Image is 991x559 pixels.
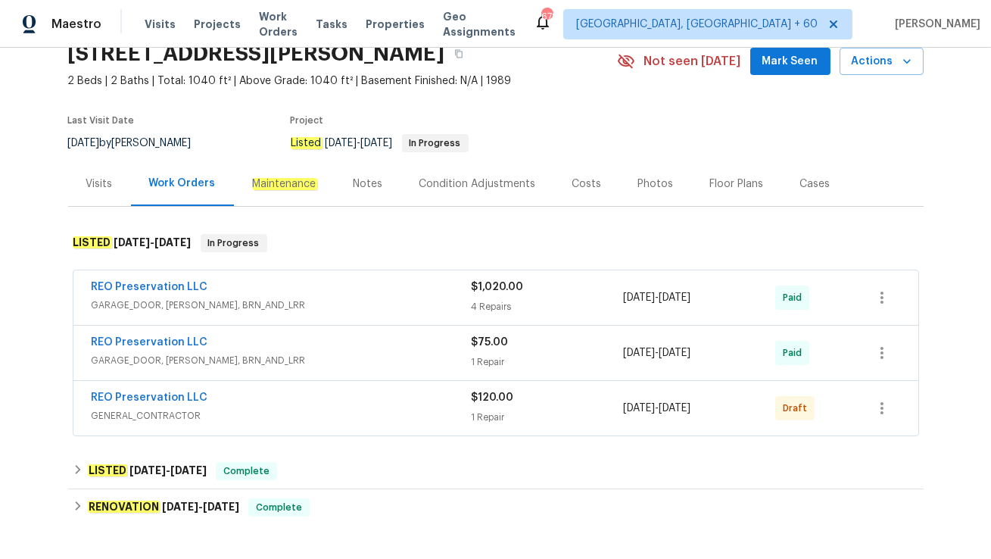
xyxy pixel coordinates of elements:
[250,500,308,515] span: Complete
[170,465,207,476] span: [DATE]
[750,48,831,76] button: Mark Seen
[88,464,127,476] em: LISTED
[800,176,831,192] div: Cases
[92,392,208,403] a: REO Preservation LLC
[114,237,151,248] span: [DATE]
[623,403,655,414] span: [DATE]
[472,410,624,425] div: 1 Repair
[252,178,317,190] em: Maintenance
[472,282,524,292] span: $1,020.00
[710,176,764,192] div: Floor Plans
[129,465,166,476] span: [DATE]
[68,489,924,526] div: RENOVATION [DATE]-[DATE]Complete
[623,401,690,416] span: -
[623,290,690,305] span: -
[472,337,509,348] span: $75.00
[316,19,347,30] span: Tasks
[162,501,198,512] span: [DATE]
[92,408,472,423] span: GENERAL_CONTRACTOR
[623,348,655,358] span: [DATE]
[194,17,241,32] span: Projects
[68,134,210,152] div: by [PERSON_NAME]
[68,116,135,125] span: Last Visit Date
[623,345,690,361] span: -
[155,237,192,248] span: [DATE]
[659,348,690,358] span: [DATE]
[889,17,980,32] span: [PERSON_NAME]
[68,453,924,489] div: LISTED [DATE]-[DATE]Complete
[92,353,472,368] span: GARAGE_DOOR, [PERSON_NAME], BRN_AND_LRR
[259,9,298,39] span: Work Orders
[51,17,101,32] span: Maestro
[472,299,624,314] div: 4 Repairs
[445,40,472,67] button: Copy Address
[68,219,924,267] div: LISTED [DATE]-[DATE]In Progress
[840,48,924,76] button: Actions
[162,501,239,512] span: -
[88,501,160,513] em: RENOVATION
[852,52,912,71] span: Actions
[354,176,383,192] div: Notes
[326,138,357,148] span: [DATE]
[129,465,207,476] span: -
[326,138,393,148] span: -
[659,403,690,414] span: [DATE]
[783,345,808,361] span: Paid
[68,138,100,148] span: [DATE]
[419,176,536,192] div: Condition Adjustments
[572,176,602,192] div: Costs
[443,9,516,39] span: Geo Assignments
[86,176,113,192] div: Visits
[623,292,655,303] span: [DATE]
[202,236,266,251] span: In Progress
[404,139,467,148] span: In Progress
[472,392,514,403] span: $120.00
[68,46,445,61] h2: [STREET_ADDRESS][PERSON_NAME]
[217,464,276,479] span: Complete
[783,290,808,305] span: Paid
[638,176,674,192] div: Photos
[114,237,192,248] span: -
[149,176,216,191] div: Work Orders
[783,401,813,416] span: Draft
[92,298,472,313] span: GARAGE_DOOR, [PERSON_NAME], BRN_AND_LRR
[291,116,324,125] span: Project
[92,337,208,348] a: REO Preservation LLC
[361,138,393,148] span: [DATE]
[366,17,425,32] span: Properties
[644,54,741,69] span: Not seen [DATE]
[762,52,818,71] span: Mark Seen
[659,292,690,303] span: [DATE]
[203,501,239,512] span: [DATE]
[472,354,624,370] div: 1 Repair
[92,282,208,292] a: REO Preservation LLC
[73,236,112,248] em: LISTED
[541,9,552,24] div: 672
[576,17,818,32] span: [GEOGRAPHIC_DATA], [GEOGRAPHIC_DATA] + 60
[68,73,617,89] span: 2 Beds | 2 Baths | Total: 1040 ft² | Above Grade: 1040 ft² | Basement Finished: N/A | 1989
[291,137,323,149] em: Listed
[145,17,176,32] span: Visits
